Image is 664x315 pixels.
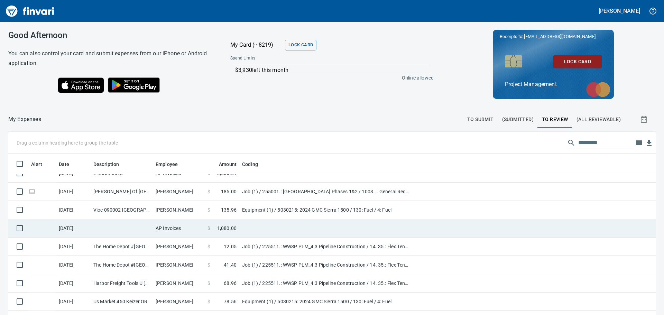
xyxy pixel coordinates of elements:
nav: breadcrumb [8,115,41,123]
span: 12.05 [224,243,237,250]
td: [PERSON_NAME] Of [GEOGRAPHIC_DATA] [GEOGRAPHIC_DATA] [91,183,153,201]
td: Equipment (1) / 5030215: 2024 GMC Sierra 1500 / 130: Fuel / 4: Fuel [239,201,412,219]
span: Online transaction [28,189,36,194]
button: Show transactions within a particular date range [634,111,656,128]
td: [PERSON_NAME] [153,274,205,293]
span: $ [207,261,210,268]
h3: Good Afternoon [8,30,213,40]
td: [DATE] [56,256,91,274]
span: 68.96 [224,280,237,287]
td: [PERSON_NAME] [153,201,205,219]
span: [EMAIL_ADDRESS][DOMAIN_NAME] [523,33,596,40]
img: Download on the App Store [58,77,104,93]
p: Online allowed [225,74,434,81]
p: Project Management [505,80,602,89]
td: Job (1) / 225511.: WWSP PLM_4.3 Pipeline Construction / 14. 35.: Flex Tend Failure - CARV 3 Repai... [239,238,412,256]
span: $ [207,243,210,250]
td: [DATE] [56,219,91,238]
img: mastercard.svg [583,78,614,101]
p: My Card (···8219) [230,41,282,49]
span: $ [207,298,210,305]
span: 1,080.00 [217,225,237,232]
span: $ [207,206,210,213]
span: Amount [219,160,237,168]
button: Lock Card [285,40,316,50]
td: The Home Depot #[GEOGRAPHIC_DATA] [91,238,153,256]
span: Coding [242,160,267,168]
td: [DATE] [56,238,91,256]
span: Alert [31,160,42,168]
h5: [PERSON_NAME] [599,7,640,15]
td: Job (1) / 225511.: WWSP PLM_4.3 Pipeline Construction / 14. 35.: Flex Tend Failure - CARV 3 Repai... [239,274,412,293]
td: Harbor Freight Tools U [GEOGRAPHIC_DATA] OR [91,274,153,293]
p: $3,930 left this month [235,66,430,74]
img: Get it on Google Play [104,74,164,96]
td: [DATE] [56,201,91,219]
button: Choose columns to display [634,138,644,148]
td: [PERSON_NAME] [153,256,205,274]
td: [DATE] [56,293,91,311]
span: To Submit [467,115,494,124]
span: Description [93,160,128,168]
span: (All Reviewable) [577,115,621,124]
button: Download Table [644,138,654,148]
span: Employee [156,160,187,168]
p: Drag a column heading here to group the table [17,139,118,146]
td: [PERSON_NAME] [153,293,205,311]
span: Date [59,160,79,168]
td: Us Market 450 Keizer OR [91,293,153,311]
td: Job (1) / 225511.: WWSP PLM_4.3 Pipeline Construction / 14. 35.: Flex Tend Failure - CARV 3 Repai... [239,256,412,274]
h6: You can also control your card and submit expenses from our iPhone or Android application. [8,49,213,68]
td: [PERSON_NAME] [153,238,205,256]
button: [PERSON_NAME] [597,6,642,16]
span: (Submitted) [502,115,534,124]
span: Alert [31,160,51,168]
td: The Home Depot #[GEOGRAPHIC_DATA] [91,256,153,274]
span: Employee [156,160,178,168]
p: My Expenses [8,115,41,123]
span: $ [207,280,210,287]
span: $ [207,225,210,232]
td: Equipment (1) / 5030215: 2024 GMC Sierra 1500 / 130: Fuel / 4: Fuel [239,293,412,311]
span: To Review [542,115,568,124]
span: 185.00 [221,188,237,195]
img: Finvari [4,3,56,19]
td: [DATE] [56,274,91,293]
td: [DATE] [56,183,91,201]
td: Job (1) / 255001.: [GEOGRAPHIC_DATA] Phases 1&2 / 1003. .: General Requirements / 5: Other [239,183,412,201]
p: Receipts to: [500,33,607,40]
td: AP Invoices [153,219,205,238]
span: 41.40 [224,261,237,268]
span: 78.56 [224,298,237,305]
span: Coding [242,160,258,168]
span: Date [59,160,70,168]
td: [PERSON_NAME] [153,183,205,201]
td: Vioc 090002 [GEOGRAPHIC_DATA] OR [91,201,153,219]
span: Description [93,160,119,168]
span: Amount [210,160,237,168]
span: 135.96 [221,206,237,213]
span: Lock Card [288,41,313,49]
span: Spend Limits [230,55,344,62]
button: Lock Card [553,55,602,68]
span: $ [207,188,210,195]
span: Lock Card [559,57,596,66]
